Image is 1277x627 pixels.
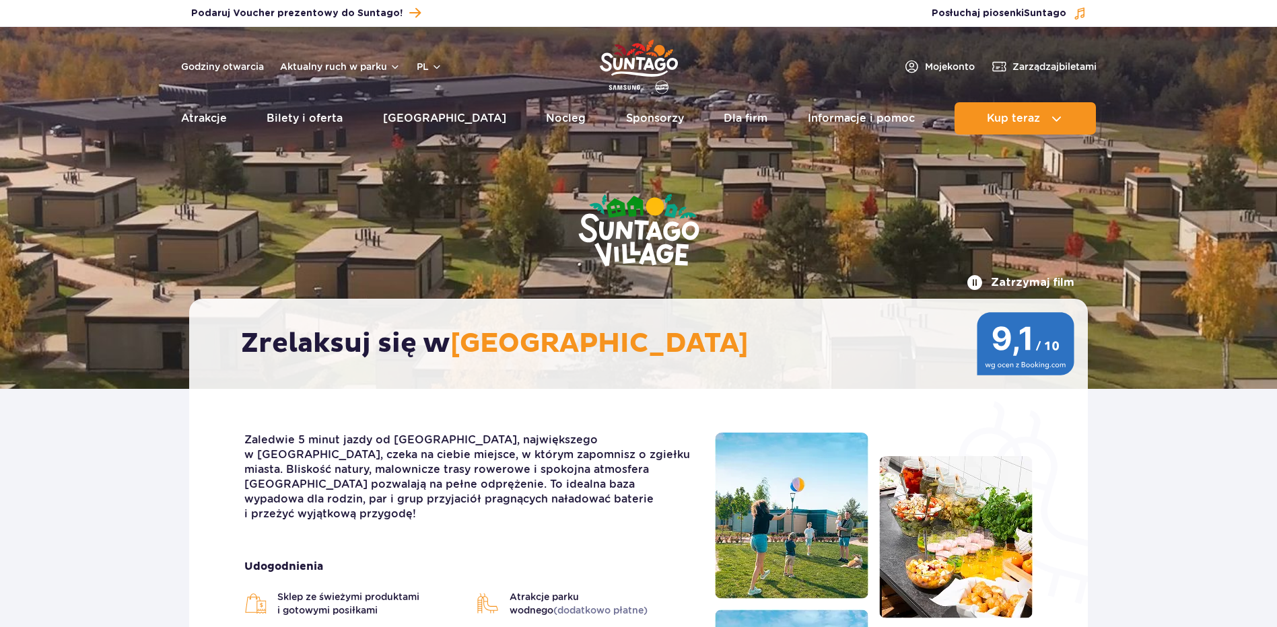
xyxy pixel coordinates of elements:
span: (dodatkowo płatne) [553,605,648,616]
button: Posłuchaj piosenkiSuntago [932,7,1086,20]
a: Dla firm [724,102,767,135]
strong: Udogodnienia [244,559,695,574]
span: Posłuchaj piosenki [932,7,1066,20]
a: Nocleg [546,102,586,135]
span: Sklep ze świeżymi produktami i gotowymi posiłkami [277,590,463,617]
button: Kup teraz [955,102,1096,135]
a: Atrakcje [181,102,227,135]
button: pl [417,60,442,73]
a: Sponsorzy [626,102,684,135]
a: Zarządzajbiletami [991,59,1097,75]
img: Suntago Village [524,141,753,322]
span: Atrakcje parku wodnego [510,590,695,617]
img: 9,1/10 wg ocen z Booking.com [977,312,1074,375]
a: Godziny otwarcia [181,60,264,73]
span: Moje konto [925,60,975,73]
a: Informacje i pomoc [808,102,915,135]
span: Kup teraz [987,112,1040,124]
button: Zatrzymaj film [967,274,1074,291]
span: [GEOGRAPHIC_DATA] [450,327,749,361]
button: Aktualny ruch w parku [280,61,401,72]
p: Zaledwie 5 minut jazdy od [GEOGRAPHIC_DATA], największego w [GEOGRAPHIC_DATA], czeka na ciebie mi... [244,433,695,521]
a: [GEOGRAPHIC_DATA] [383,102,506,135]
a: Mojekonto [903,59,975,75]
span: Podaruj Voucher prezentowy do Suntago! [191,7,403,20]
a: Podaruj Voucher prezentowy do Suntago! [191,4,421,22]
h2: Zrelaksuj się w [241,327,1049,361]
a: Bilety i oferta [267,102,343,135]
span: Suntago [1024,9,1066,18]
a: Park of Poland [600,34,678,96]
span: Zarządzaj biletami [1012,60,1097,73]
